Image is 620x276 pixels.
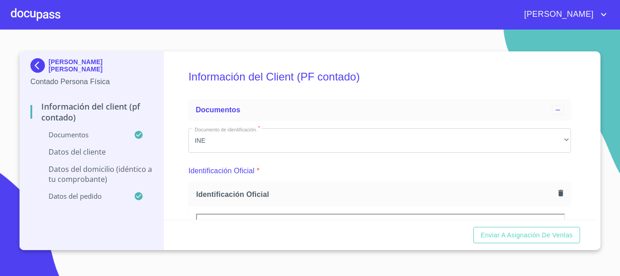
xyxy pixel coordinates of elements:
img: Docupass spot blue [30,58,49,73]
p: Datos del domicilio (idéntico a tu comprobante) [30,164,153,184]
p: [PERSON_NAME] [PERSON_NAME] [49,58,153,73]
div: INE [188,128,571,153]
span: [PERSON_NAME] [517,7,598,22]
p: Contado Persona Física [30,76,153,87]
span: Enviar a Asignación de Ventas [481,230,573,241]
p: Información del Client (PF contado) [30,101,153,123]
p: Identificación Oficial [188,166,255,176]
div: [PERSON_NAME] [PERSON_NAME] [30,58,153,76]
span: Identificación Oficial [196,190,555,199]
div: Documentos [188,99,571,121]
button: Enviar a Asignación de Ventas [473,227,580,244]
button: account of current user [517,7,609,22]
span: Documentos [196,106,240,114]
p: Documentos [30,130,134,139]
h5: Información del Client (PF contado) [188,58,571,95]
p: Datos del pedido [30,191,134,201]
p: Datos del cliente [30,147,153,157]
